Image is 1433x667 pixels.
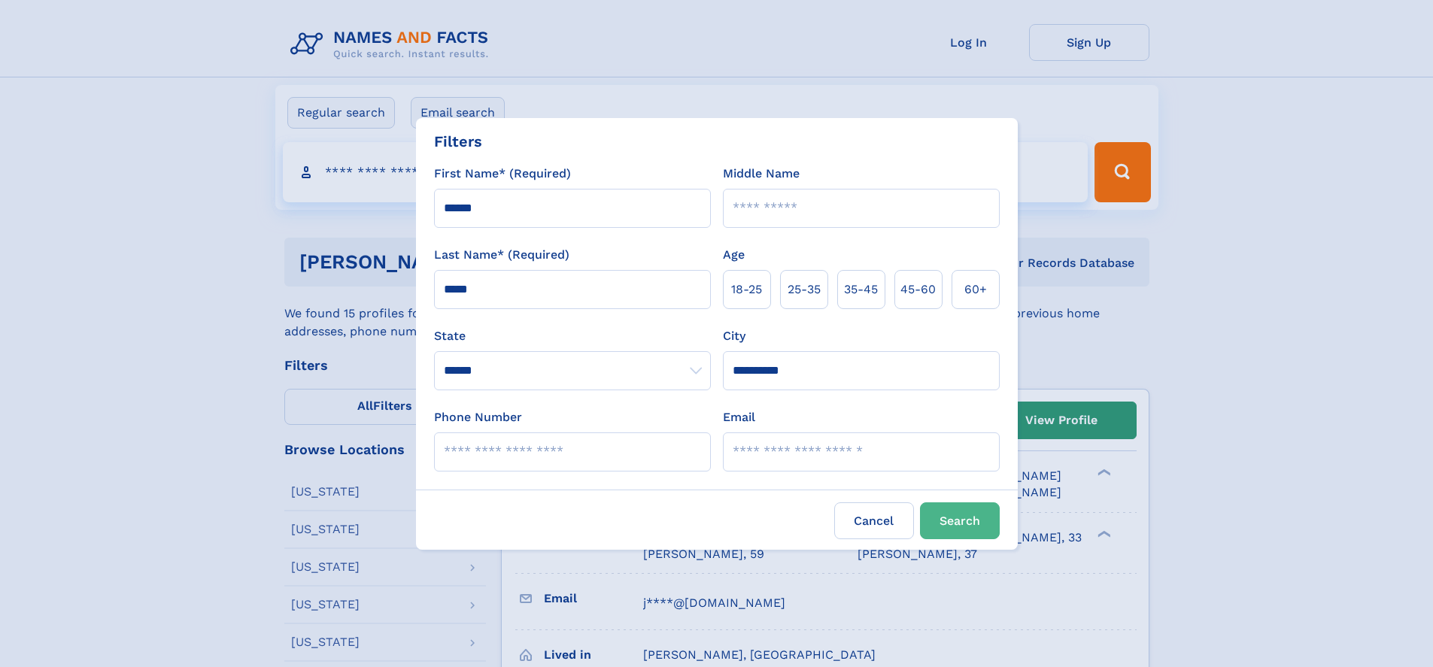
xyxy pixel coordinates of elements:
label: Email [723,408,755,426]
label: Phone Number [434,408,522,426]
label: First Name* (Required) [434,165,571,183]
span: 35‑45 [844,280,878,299]
label: Cancel [834,502,914,539]
label: Last Name* (Required) [434,246,569,264]
button: Search [920,502,1000,539]
span: 45‑60 [900,280,936,299]
span: 25‑35 [788,280,821,299]
div: Filters [434,130,482,153]
label: State [434,327,711,345]
label: City [723,327,745,345]
span: 60+ [964,280,987,299]
span: 18‑25 [731,280,762,299]
label: Middle Name [723,165,800,183]
label: Age [723,246,745,264]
